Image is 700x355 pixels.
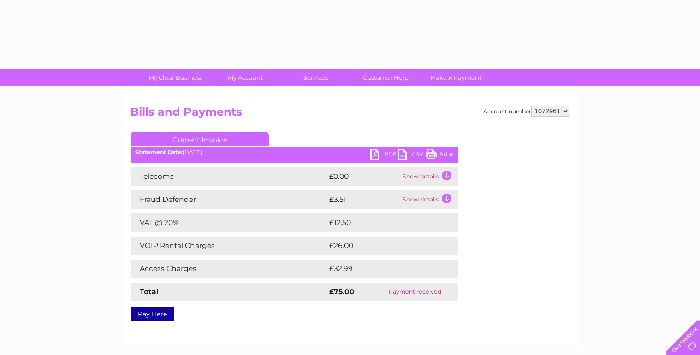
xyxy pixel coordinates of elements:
[426,149,453,162] a: Print
[131,260,327,278] td: Access Charges
[140,287,159,296] strong: Total
[131,149,458,155] div: [DATE]
[278,69,354,86] a: Services
[327,260,439,278] td: £32.99
[398,149,426,162] a: CSV
[131,132,269,146] a: Current Invoice
[131,213,327,232] td: VAT @ 20%
[400,167,458,186] td: Show details
[135,148,183,155] b: Statement Date:
[327,213,439,232] td: £12.50
[329,287,355,296] strong: £75.00
[400,190,458,209] td: Show details
[131,167,327,186] td: Telecoms
[131,307,174,321] a: Pay Here
[137,69,214,86] a: My Clear Business
[372,283,458,301] td: Payment received
[208,69,284,86] a: My Account
[131,190,327,209] td: Fraud Defender
[327,190,400,209] td: £3.51
[131,237,327,255] td: VOIP Rental Charges
[483,106,569,117] div: Account number
[370,149,398,162] a: PDF
[348,69,424,86] a: Customer Help
[327,167,400,186] td: £0.00
[131,106,569,123] h2: Bills and Payments
[418,69,494,86] a: Make A Payment
[327,237,440,255] td: £26.00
